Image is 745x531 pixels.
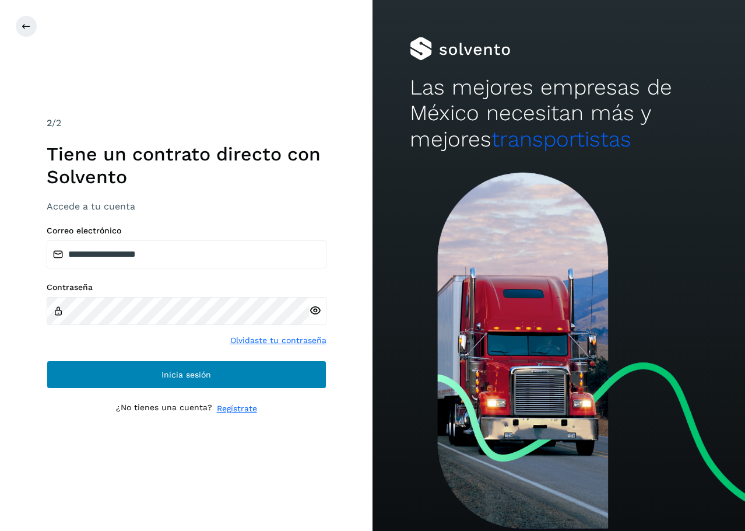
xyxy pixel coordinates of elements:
[116,403,212,415] p: ¿No tienes una cuenta?
[410,75,708,152] h2: Las mejores empresas de México necesitan más y mejores
[47,116,326,130] div: /2
[47,143,326,188] h1: Tiene un contrato directo con Solvento
[230,334,326,347] a: Olvidaste tu contraseña
[47,201,326,212] h3: Accede a tu cuenta
[217,403,257,415] a: Regístrate
[47,226,326,236] label: Correo electrónico
[47,361,326,389] button: Inicia sesión
[47,282,326,292] label: Contraseña
[161,371,211,379] span: Inicia sesión
[47,117,52,128] span: 2
[491,127,631,152] span: transportistas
